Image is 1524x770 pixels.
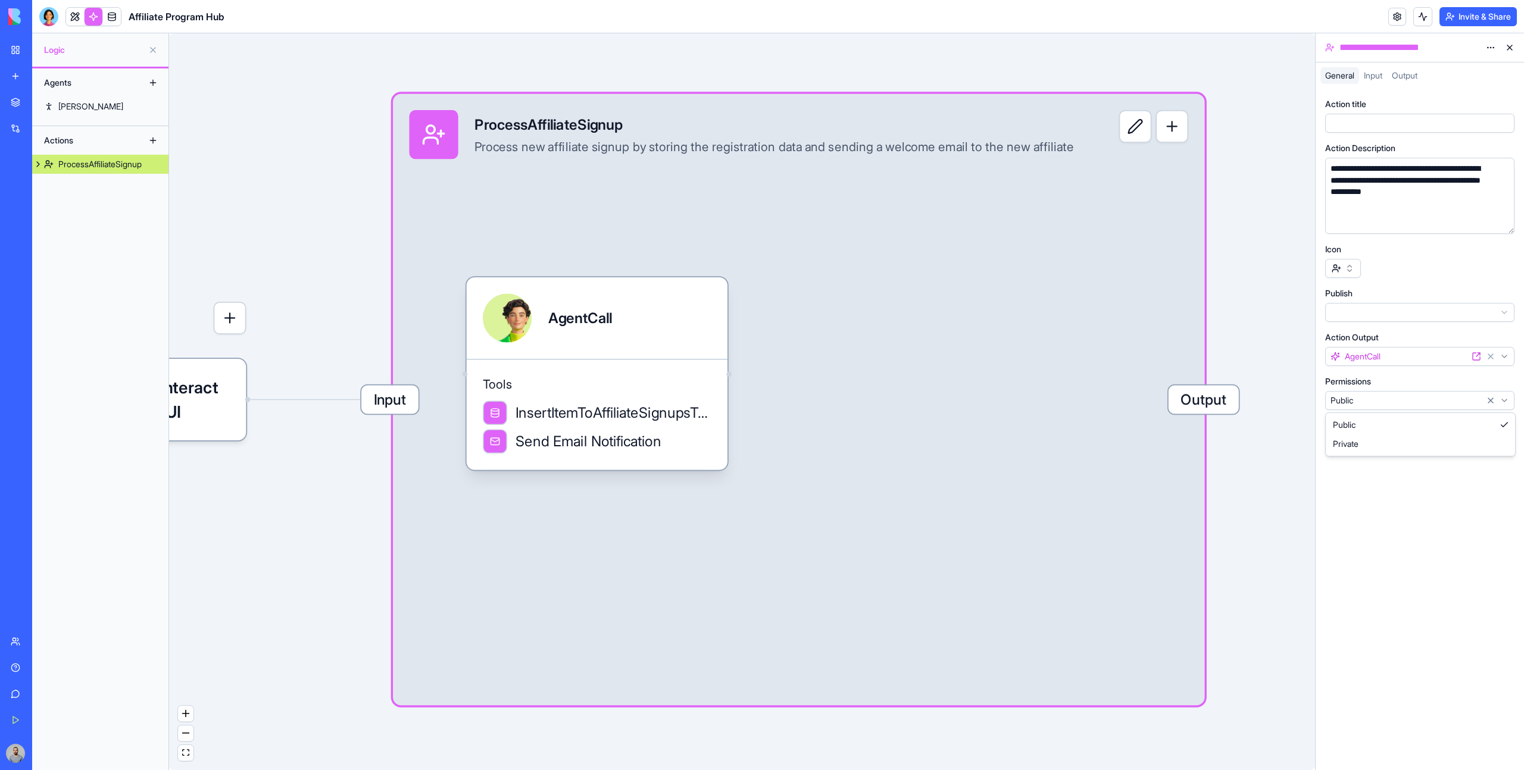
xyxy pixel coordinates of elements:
[178,745,193,761] button: fit view
[1333,438,1359,450] span: Private
[474,114,1074,134] div: ProcessAffiliateSignup
[516,403,711,423] span: InsertItemToAffiliateSignupsTable
[178,725,193,741] button: zoom out
[361,386,419,414] span: Input
[1169,386,1239,414] span: Output
[516,431,661,452] span: Send Email Notification
[548,308,613,328] div: AgentCall
[178,706,193,722] button: zoom in
[1333,419,1356,431] span: Public
[474,139,1074,155] div: Process new affiliate signup by storing the registration data and sending a welcome email to the ...
[483,376,711,392] span: Tools
[67,375,230,424] span: When users interact with the app UI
